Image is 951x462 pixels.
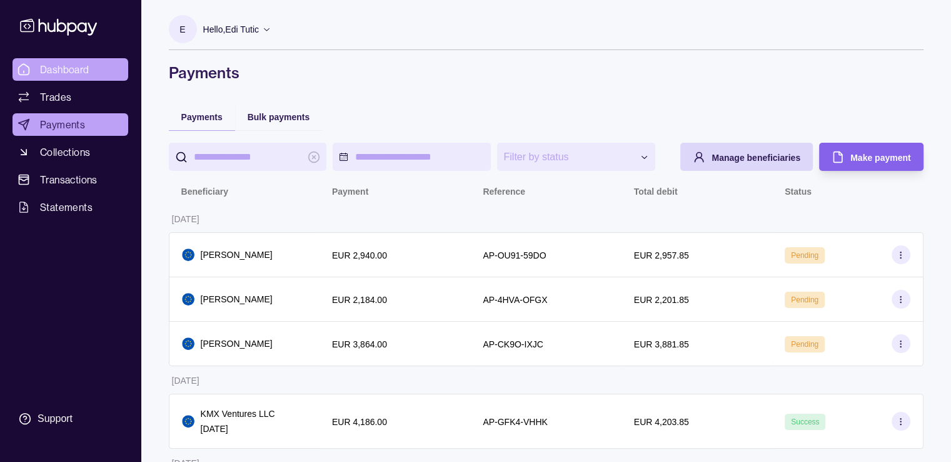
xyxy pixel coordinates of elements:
[332,339,387,349] p: EUR 3,864.00
[201,337,273,351] p: [PERSON_NAME]
[13,113,128,136] a: Payments
[201,407,275,421] p: KMX Ventures LLC
[181,187,228,197] p: Beneficiary
[791,251,818,260] span: Pending
[13,58,128,81] a: Dashboard
[13,86,128,108] a: Trades
[332,250,387,260] p: EUR 2,940.00
[332,187,368,197] p: Payment
[634,417,689,427] p: EUR 4,203.85
[40,90,71,105] span: Trades
[634,295,689,305] p: EUR 2,201.85
[194,143,302,171] input: search
[332,417,387,427] p: EUR 4,186.00
[38,412,73,426] div: Support
[40,145,90,160] span: Collections
[13,196,128,218] a: Statements
[785,187,812,197] p: Status
[680,143,813,171] button: Manage beneficiaries
[181,112,223,122] span: Payments
[483,250,546,260] p: AP-OU91-59DO
[201,248,273,262] p: [PERSON_NAME]
[203,23,259,36] p: Hello, Edi Tutic
[819,143,923,171] button: Make payment
[13,141,128,163] a: Collections
[791,295,818,304] span: Pending
[182,415,194,428] img: eu
[201,422,275,436] p: [DATE]
[169,63,923,83] h1: Payments
[172,376,199,386] p: [DATE]
[634,339,689,349] p: EUR 3,881.85
[332,295,387,305] p: EUR 2,184.00
[13,168,128,191] a: Transactions
[201,292,273,306] p: [PERSON_NAME]
[248,112,310,122] span: Bulk payments
[40,172,98,187] span: Transactions
[634,250,689,260] p: EUR 2,957.85
[483,339,543,349] p: AP-CK9O-IXJC
[182,337,194,350] img: eu
[172,214,199,224] p: [DATE]
[40,62,89,77] span: Dashboard
[791,340,818,349] span: Pending
[712,153,800,163] span: Manage beneficiaries
[850,153,910,163] span: Make payment
[634,187,678,197] p: Total debit
[179,23,185,36] p: E
[182,293,194,305] img: eu
[40,200,93,215] span: Statements
[791,418,819,426] span: Success
[483,295,547,305] p: AP-4HVA-OFGX
[13,406,128,432] a: Support
[483,417,547,427] p: AP-GFK4-VHHK
[182,249,194,261] img: eu
[40,117,85,132] span: Payments
[483,187,525,197] p: Reference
